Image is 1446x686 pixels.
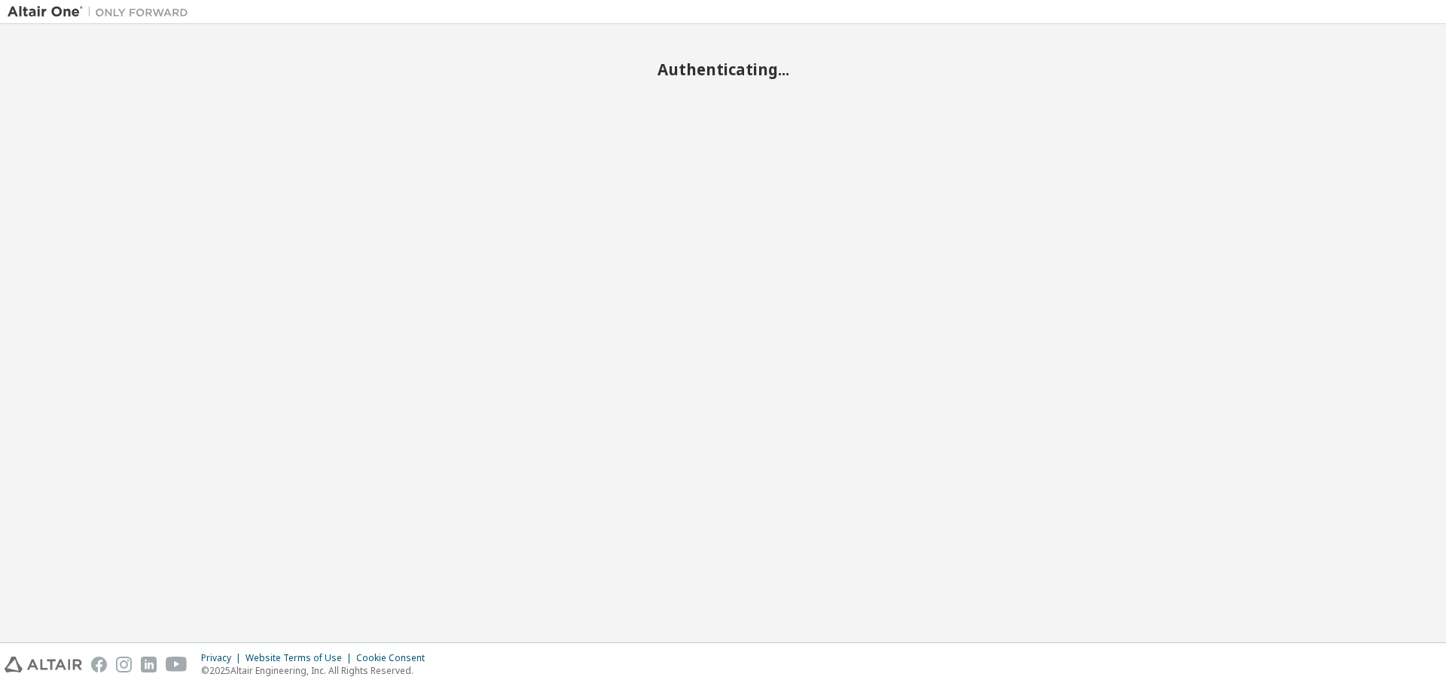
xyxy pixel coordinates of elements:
div: Privacy [201,652,246,664]
img: altair_logo.svg [5,657,82,672]
img: youtube.svg [166,657,188,672]
img: facebook.svg [91,657,107,672]
img: Altair One [8,5,196,20]
h2: Authenticating... [8,59,1438,79]
div: Website Terms of Use [246,652,356,664]
div: Cookie Consent [356,652,434,664]
p: © 2025 Altair Engineering, Inc. All Rights Reserved. [201,664,434,677]
img: linkedin.svg [141,657,157,672]
img: instagram.svg [116,657,132,672]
